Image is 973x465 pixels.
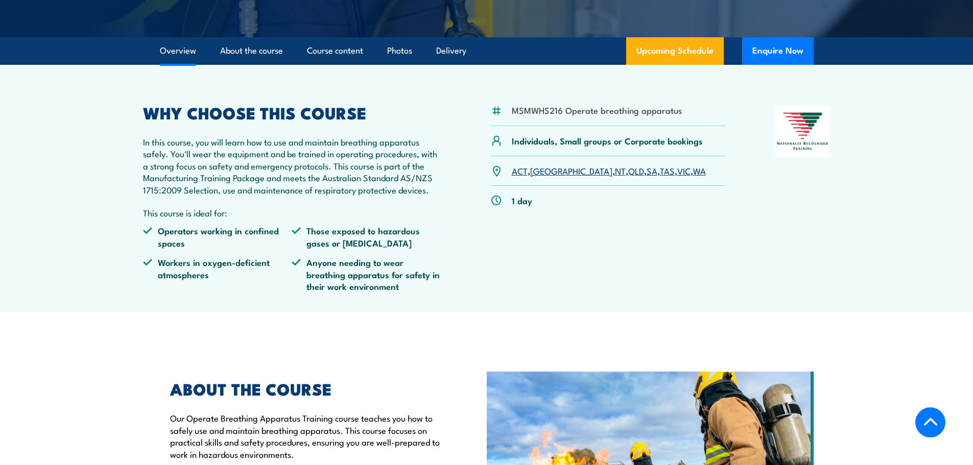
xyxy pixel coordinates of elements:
[436,37,466,64] a: Delivery
[626,37,724,65] a: Upcoming Schedule
[512,165,706,177] p: , , , , , , ,
[143,256,292,292] li: Workers in oxygen-deficient atmospheres
[512,164,528,177] a: ACT
[693,164,706,177] a: WA
[143,225,292,249] li: Operators working in confined spaces
[512,194,532,206] p: 1 day
[292,225,441,249] li: Those exposed to hazardous gases or [MEDICAL_DATA]
[292,256,441,292] li: Anyone needing to wear breathing apparatus for safety in their work environment
[512,135,703,146] p: Individuals, Small groups or Corporate bookings
[143,105,441,119] h2: WHY CHOOSE THIS COURSE
[143,207,441,218] p: This course is ideal for:
[677,164,691,177] a: VIC
[387,37,412,64] a: Photos
[512,104,682,116] li: MSMWHS216 Operate breathing apparatus
[143,136,441,195] p: In this course, you will learn how to use and maintain breathing apparatus safely. You'll wear th...
[160,37,196,64] a: Overview
[170,412,440,460] p: Our Operate Breathing Apparatus Training course teaches you how to safely use and maintain breath...
[170,381,440,396] h2: ABOUT THE COURSE
[660,164,675,177] a: TAS
[615,164,626,177] a: NT
[530,164,612,177] a: [GEOGRAPHIC_DATA]
[775,105,830,157] img: Nationally Recognised Training logo.
[307,37,363,64] a: Course content
[220,37,283,64] a: About the course
[742,37,814,65] button: Enquire Now
[628,164,644,177] a: QLD
[647,164,657,177] a: SA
